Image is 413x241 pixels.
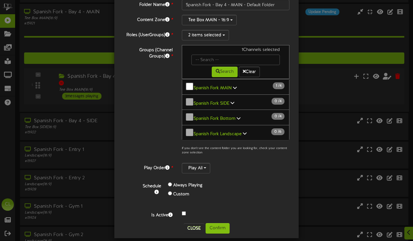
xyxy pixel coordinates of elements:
label: Play Order [119,163,177,171]
button: Confirm [206,223,230,234]
label: Roles (UserGroups) [119,30,177,38]
b: Spanish Fork Bottom [194,116,235,121]
span: / 4 [273,82,284,89]
label: Always Playing [173,182,202,189]
button: Tee Box MAIN - 16:9 [182,15,237,25]
button: Clear [239,67,260,77]
span: 1 [276,84,278,88]
div: 1 Channels selected [187,47,284,55]
b: Schedule [143,184,161,189]
span: / 6 [271,128,284,135]
label: Groups (Channel Groups) [119,45,177,60]
button: Play All [182,163,210,173]
b: Spanish Fork SIDE [194,101,229,106]
label: Is Active [119,210,177,218]
button: 2 items selected [182,30,229,40]
input: -- Search -- [191,55,280,65]
b: Spanish Fork MAIN [194,86,232,90]
span: 0 [274,130,278,134]
button: Spanish Fork SIDE 0 /4 [182,94,289,110]
button: Spanish Fork Landscape 0 /6 [182,125,289,141]
span: 0 [275,114,278,118]
span: 0 [275,99,278,103]
button: Spanish Fork MAIN 1 /4 [182,79,289,95]
button: Spanish Fork Bottom 0 /4 [182,110,289,125]
button: Close [184,223,204,233]
label: Custom [173,191,189,197]
b: Spanish Fork Landscape [194,131,242,136]
span: / 4 [272,98,284,105]
span: / 4 [272,113,284,120]
button: Search [212,67,238,77]
label: Content Zone [119,15,177,23]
